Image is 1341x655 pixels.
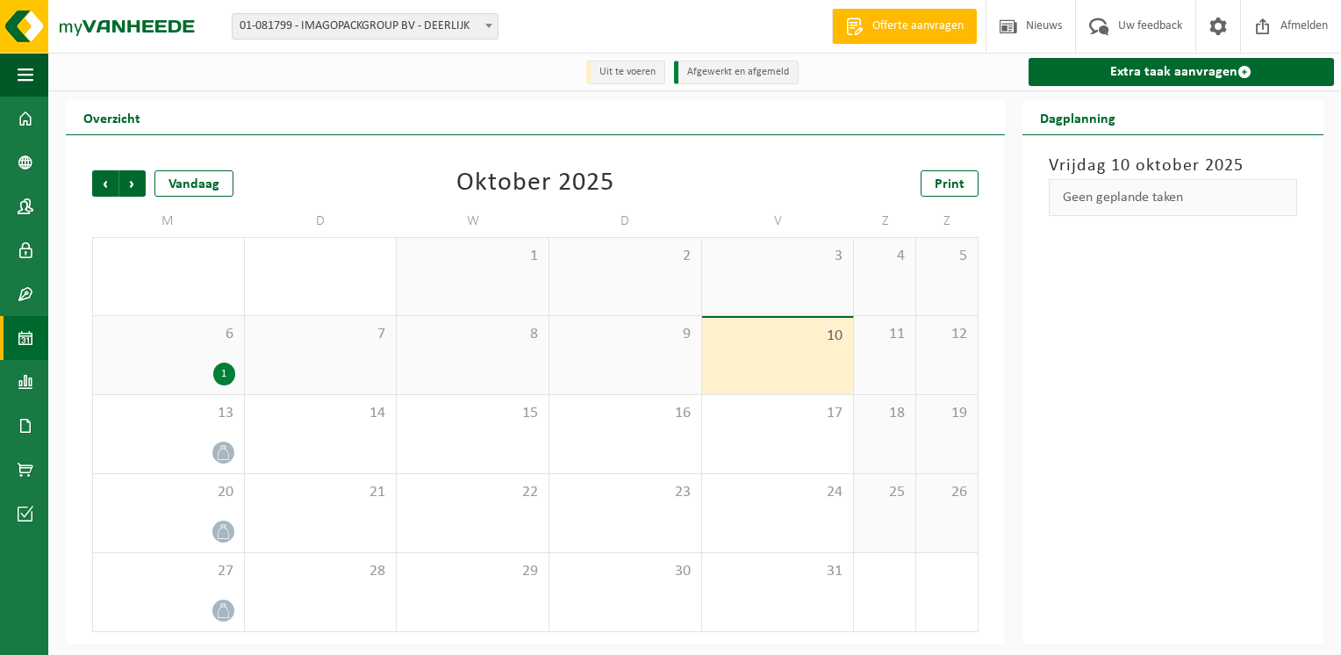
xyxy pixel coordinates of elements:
[935,177,965,191] span: Print
[233,14,498,39] span: 01-081799 - IMAGOPACKGROUP BV - DEERLIJK
[549,205,702,237] td: D
[925,483,969,502] span: 26
[711,327,845,346] span: 10
[711,483,845,502] span: 24
[674,61,799,84] li: Afgewerkt en afgemeld
[66,100,158,134] h2: Overzicht
[102,483,235,502] span: 20
[925,404,969,423] span: 19
[213,363,235,385] div: 1
[558,562,692,581] span: 30
[1049,179,1297,216] div: Geen geplande taken
[456,170,614,197] div: Oktober 2025
[586,61,665,84] li: Uit te voeren
[558,483,692,502] span: 23
[558,247,692,266] span: 2
[254,483,388,502] span: 21
[863,247,907,266] span: 4
[711,247,845,266] span: 3
[916,205,979,237] td: Z
[921,170,979,197] a: Print
[1022,100,1133,134] h2: Dagplanning
[102,404,235,423] span: 13
[405,483,540,502] span: 22
[854,205,916,237] td: Z
[925,325,969,344] span: 12
[245,205,398,237] td: D
[405,247,540,266] span: 1
[119,170,146,197] span: Volgende
[711,404,845,423] span: 17
[254,562,388,581] span: 28
[102,562,235,581] span: 27
[102,325,235,344] span: 6
[254,404,388,423] span: 14
[92,170,118,197] span: Vorige
[397,205,549,237] td: W
[863,404,907,423] span: 18
[232,13,498,40] span: 01-081799 - IMAGOPACKGROUP BV - DEERLIJK
[558,325,692,344] span: 9
[558,404,692,423] span: 16
[1049,153,1297,179] h3: Vrijdag 10 oktober 2025
[405,325,540,344] span: 8
[1029,58,1334,86] a: Extra taak aanvragen
[154,170,233,197] div: Vandaag
[702,205,855,237] td: V
[832,9,977,44] a: Offerte aanvragen
[92,205,245,237] td: M
[868,18,968,35] span: Offerte aanvragen
[925,247,969,266] span: 5
[863,483,907,502] span: 25
[711,562,845,581] span: 31
[863,325,907,344] span: 11
[254,325,388,344] span: 7
[405,404,540,423] span: 15
[405,562,540,581] span: 29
